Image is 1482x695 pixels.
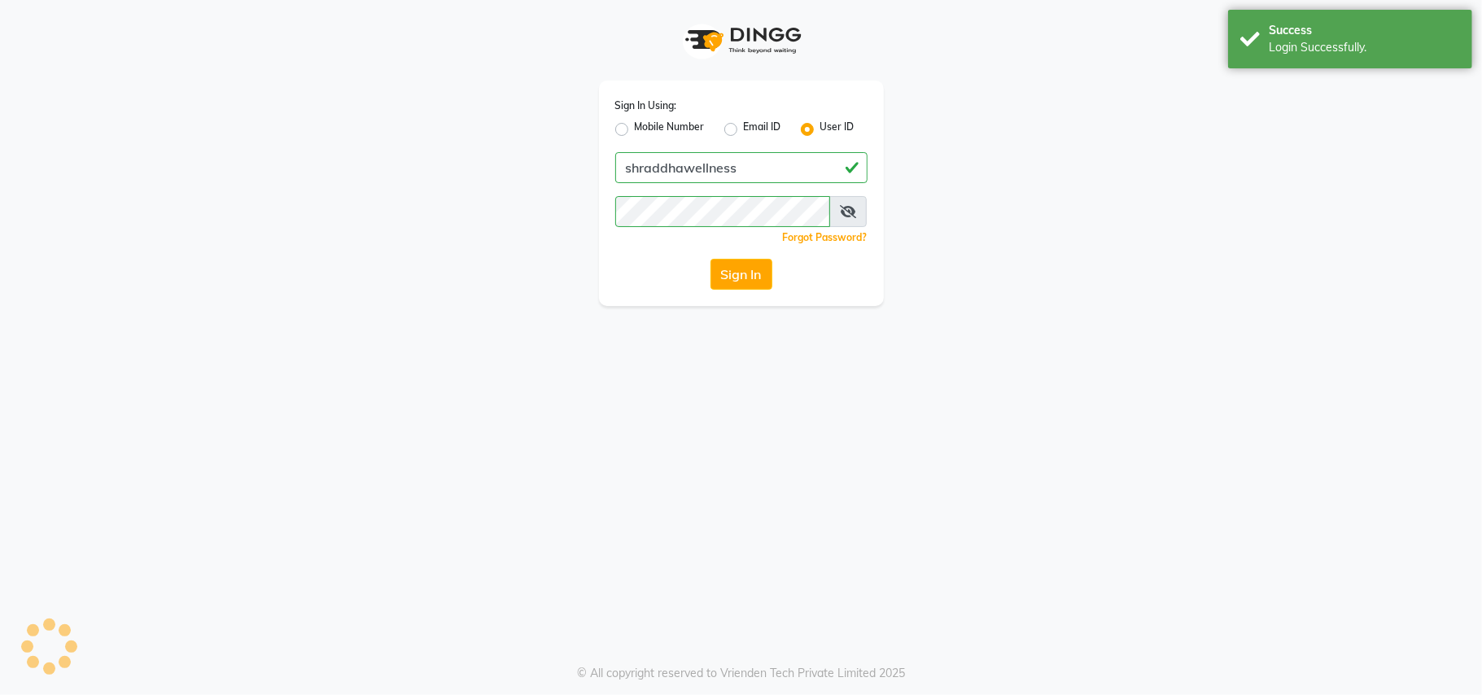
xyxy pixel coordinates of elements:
input: Username [615,196,830,227]
img: logo1.svg [676,16,807,64]
a: Forgot Password? [783,231,868,243]
div: Login Successfully. [1269,39,1460,56]
button: Sign In [710,259,772,290]
label: Sign In Using: [615,98,677,113]
label: Mobile Number [635,120,705,139]
div: Success [1269,22,1460,39]
input: Username [615,152,868,183]
label: Email ID [744,120,781,139]
label: User ID [820,120,855,139]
